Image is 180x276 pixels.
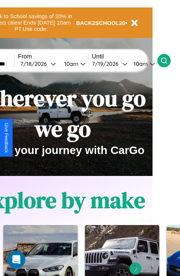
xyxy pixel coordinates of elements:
div: 7 / 19 / 2026 [92,60,122,67]
button: 10am [58,60,88,68]
b: BACK2SCHOOL20 [76,20,125,26]
label: Until [92,53,157,60]
div: Give Feedback [4,123,9,153]
button: 10am [128,60,157,68]
div: 10am [60,60,80,67]
label: From [18,53,88,60]
div: Open Intercom Messenger [7,251,25,269]
button: 7/18/2026 [18,60,58,68]
div: 7 / 18 / 2026 [20,60,50,67]
div: 10am [130,60,150,67]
